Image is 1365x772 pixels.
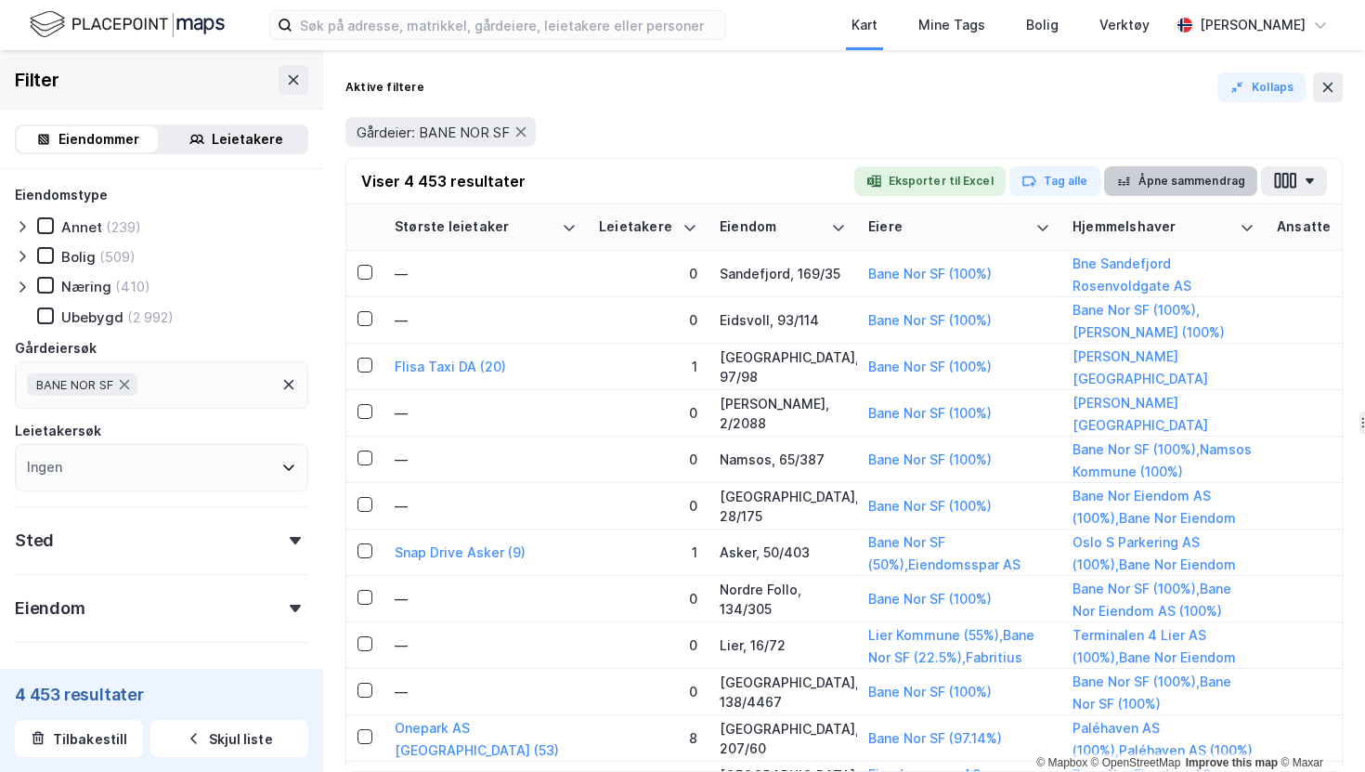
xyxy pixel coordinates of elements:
iframe: Chat Widget [1272,683,1365,772]
input: Søk på adresse, matrikkel, gårdeiere, leietakere eller personer [292,11,725,39]
div: Bolig [61,248,96,266]
div: 0 [599,682,697,701]
div: Bolig [1026,14,1059,36]
div: Viser 4 453 resultater [361,170,526,192]
div: Gårdeiersøk [15,337,97,360]
div: Namsos, 65/387 [720,450,846,469]
div: (239) [106,218,141,236]
div: 0 [599,403,697,423]
div: Sted [15,530,54,552]
div: 8 [599,728,697,748]
div: — [395,450,577,469]
div: — [395,589,577,608]
div: (2 992) [127,308,174,326]
div: Eierskap [15,665,83,687]
div: Næring [61,278,111,295]
div: — [395,635,577,655]
a: Improve this map [1186,756,1278,769]
div: Eiendom [720,218,824,236]
div: 0 [599,450,697,469]
div: (410) [115,278,150,295]
div: [GEOGRAPHIC_DATA], 97/98 [720,347,846,386]
div: Eidsvoll, 93/114 [720,310,846,330]
div: 1 [599,543,697,562]
div: Eiendom [15,597,85,620]
img: logo.f888ab2527a4732fd821a326f86c7f29.svg [30,8,225,41]
div: [GEOGRAPHIC_DATA], 138/4467 [720,673,846,712]
button: Eksporter til Excel [854,166,1006,196]
div: Filter [15,65,59,95]
div: Eiendomstype [15,184,108,206]
button: Tag alle [1009,166,1100,196]
div: [PERSON_NAME], 2/2088 [720,394,846,433]
div: Leietakere [599,218,675,236]
div: Leietakersøk [15,420,101,442]
div: — [395,682,577,701]
div: [GEOGRAPHIC_DATA], 28/175 [720,487,846,526]
div: Største leietaker [395,218,554,236]
div: — [395,403,577,423]
div: 0 [599,635,697,655]
div: 0 [599,264,697,283]
div: Aktive filtere [345,80,424,95]
div: Ingen [27,456,62,478]
div: Annet [61,218,102,236]
div: — [395,496,577,516]
div: — [395,264,577,283]
div: Verktøy [1099,14,1150,36]
div: Mine Tags [918,14,985,36]
div: Kontrollprogram for chat [1272,683,1365,772]
a: OpenStreetMap [1091,756,1181,769]
div: Leietakere [212,128,283,150]
span: Gårdeier: BANE NOR SF [357,124,510,141]
div: Hjemmelshaver [1072,218,1232,236]
div: [PERSON_NAME] [1200,14,1306,36]
div: Eiere [868,218,1028,236]
div: (509) [99,248,136,266]
div: Kart [851,14,877,36]
button: Tilbakestill [15,720,143,757]
button: Skjul liste [150,720,308,757]
div: Lier, 16/72 [720,635,846,655]
button: Åpne sammendrag [1104,166,1258,196]
div: Sandefjord, 169/35 [720,264,846,283]
div: 0 [599,310,697,330]
div: — [395,310,577,330]
span: BANE NOR SF [36,377,113,392]
div: Ansatte [1277,218,1353,236]
div: [GEOGRAPHIC_DATA], 207/60 [720,719,846,758]
div: Asker, 50/403 [720,543,846,562]
a: Mapbox [1036,756,1087,769]
div: 0 [599,589,697,608]
div: Ubebygd [61,308,123,326]
div: 1 [599,357,697,376]
button: Kollaps [1217,72,1306,102]
div: 4 453 resultater [15,683,308,705]
div: Nordre Follo, 134/305 [720,580,846,619]
div: Eiendommer [58,128,139,150]
div: 0 [599,496,697,516]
